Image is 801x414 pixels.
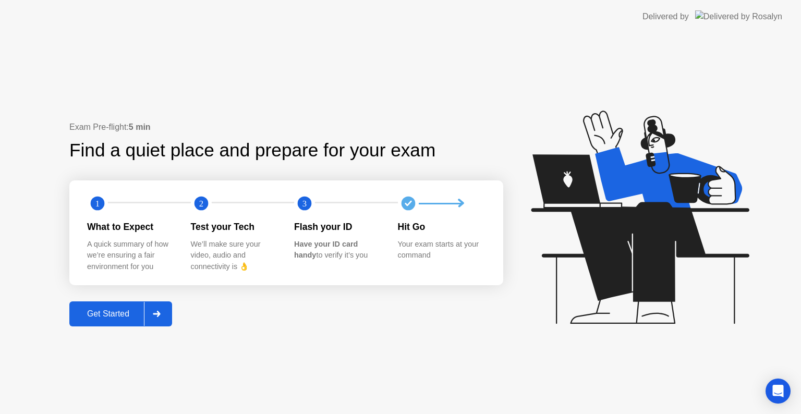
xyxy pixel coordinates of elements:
div: Your exam starts at your command [398,239,485,261]
div: Flash your ID [294,220,381,234]
div: to verify it’s you [294,239,381,261]
div: Delivered by [642,10,689,23]
text: 2 [199,199,203,209]
div: Find a quiet place and prepare for your exam [69,137,437,164]
b: Have your ID card handy [294,240,358,260]
div: Test your Tech [191,220,278,234]
div: Open Intercom Messenger [766,379,791,404]
div: Get Started [72,309,144,319]
text: 1 [95,199,100,209]
div: We’ll make sure your video, audio and connectivity is 👌 [191,239,278,273]
div: Hit Go [398,220,485,234]
text: 3 [302,199,307,209]
div: Exam Pre-flight: [69,121,503,133]
div: A quick summary of how we’re ensuring a fair environment for you [87,239,174,273]
b: 5 min [129,123,151,131]
div: What to Expect [87,220,174,234]
img: Delivered by Rosalyn [695,10,782,22]
button: Get Started [69,301,172,326]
